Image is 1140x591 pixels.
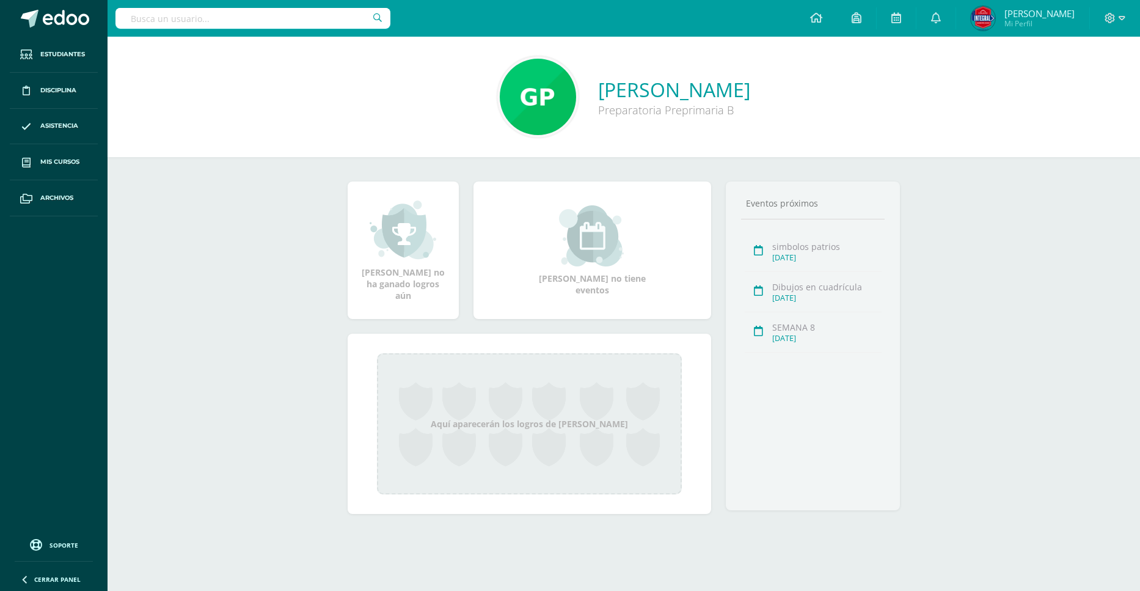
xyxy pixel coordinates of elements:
div: [DATE] [772,293,882,303]
input: Busca un usuario... [115,8,390,29]
span: Asistencia [40,121,78,131]
span: Disciplina [40,86,76,95]
img: 6567dd4201f82c4dcbe86bc0297fb11a.png [971,6,995,31]
div: simbolos patrios [772,241,882,252]
a: Archivos [10,180,98,216]
img: achievement_small.png [370,199,436,260]
a: Mis cursos [10,144,98,180]
span: Estudiantes [40,50,85,59]
span: Mi Perfil [1004,18,1075,29]
a: [PERSON_NAME] [598,76,750,103]
div: [PERSON_NAME] no tiene eventos [531,205,653,296]
img: 0d6cef2ffd24c83d3e0a7b0c8c0385c0.png [500,59,576,135]
div: [DATE] [772,252,882,263]
div: Eventos próximos [741,197,885,209]
div: [PERSON_NAME] no ha ganado logros aún [360,199,447,301]
div: Dibujos en cuadrícula [772,281,882,293]
div: [DATE] [772,333,882,343]
span: [PERSON_NAME] [1004,7,1075,20]
a: Asistencia [10,109,98,145]
span: Archivos [40,193,73,203]
div: Aquí aparecerán los logros de [PERSON_NAME] [377,353,682,494]
img: event_small.png [559,205,626,266]
a: Soporte [15,536,93,552]
span: Cerrar panel [34,575,81,584]
div: Preparatoria Preprimaria B [598,103,750,117]
a: Disciplina [10,73,98,109]
span: Mis cursos [40,157,79,167]
a: Estudiantes [10,37,98,73]
span: Soporte [49,541,78,549]
div: SEMANA 8 [772,321,882,333]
